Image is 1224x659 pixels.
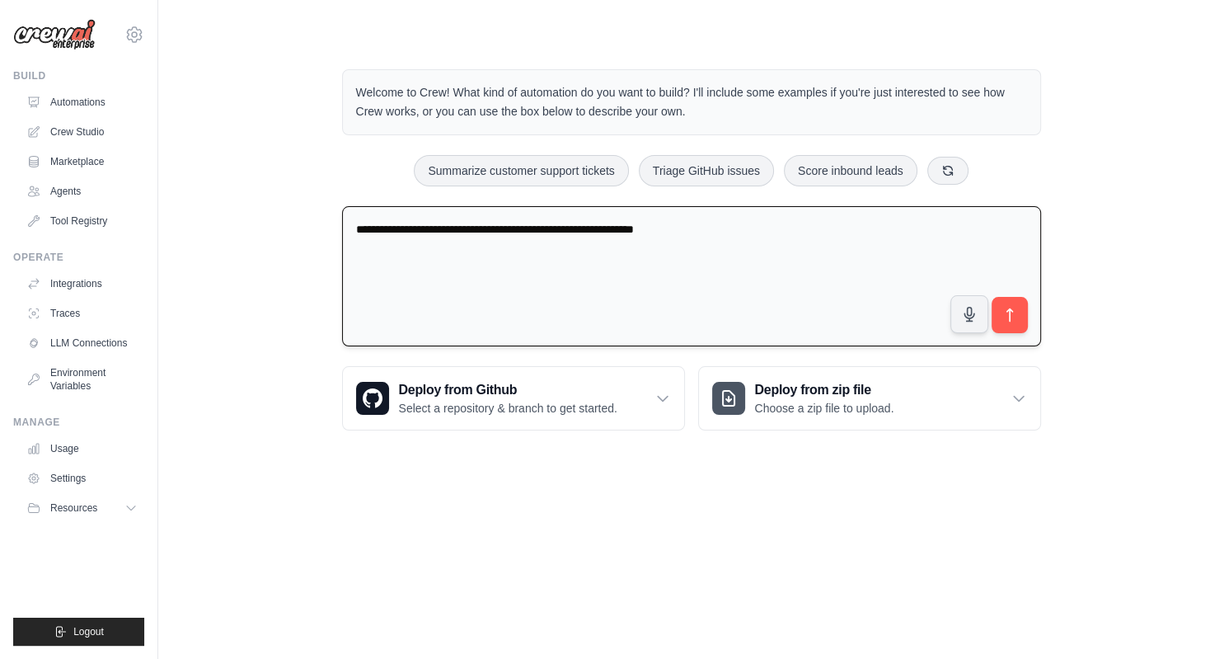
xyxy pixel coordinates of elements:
[73,625,104,638] span: Logout
[20,495,144,521] button: Resources
[20,465,144,492] a: Settings
[20,148,144,175] a: Marketplace
[784,155,917,186] button: Score inbound leads
[13,69,144,82] div: Build
[414,155,628,186] button: Summarize customer support tickets
[13,416,144,429] div: Manage
[20,300,144,327] a: Traces
[20,119,144,145] a: Crew Studio
[755,400,894,417] p: Choose a zip file to upload.
[20,208,144,234] a: Tool Registry
[1142,580,1224,659] iframe: Chat Widget
[20,435,144,462] a: Usage
[20,178,144,205] a: Agents
[755,380,894,400] h3: Deploy from zip file
[13,618,144,646] button: Logout
[356,83,1027,121] p: Welcome to Crew! What kind of automation do you want to build? I'll include some examples if you'...
[13,19,96,50] img: Logo
[20,89,144,115] a: Automations
[20,330,144,356] a: LLM Connections
[13,251,144,264] div: Operate
[639,155,774,186] button: Triage GitHub issues
[399,400,617,417] p: Select a repository & branch to get started.
[399,380,617,400] h3: Deploy from Github
[20,360,144,399] a: Environment Variables
[50,501,97,515] span: Resources
[20,271,144,297] a: Integrations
